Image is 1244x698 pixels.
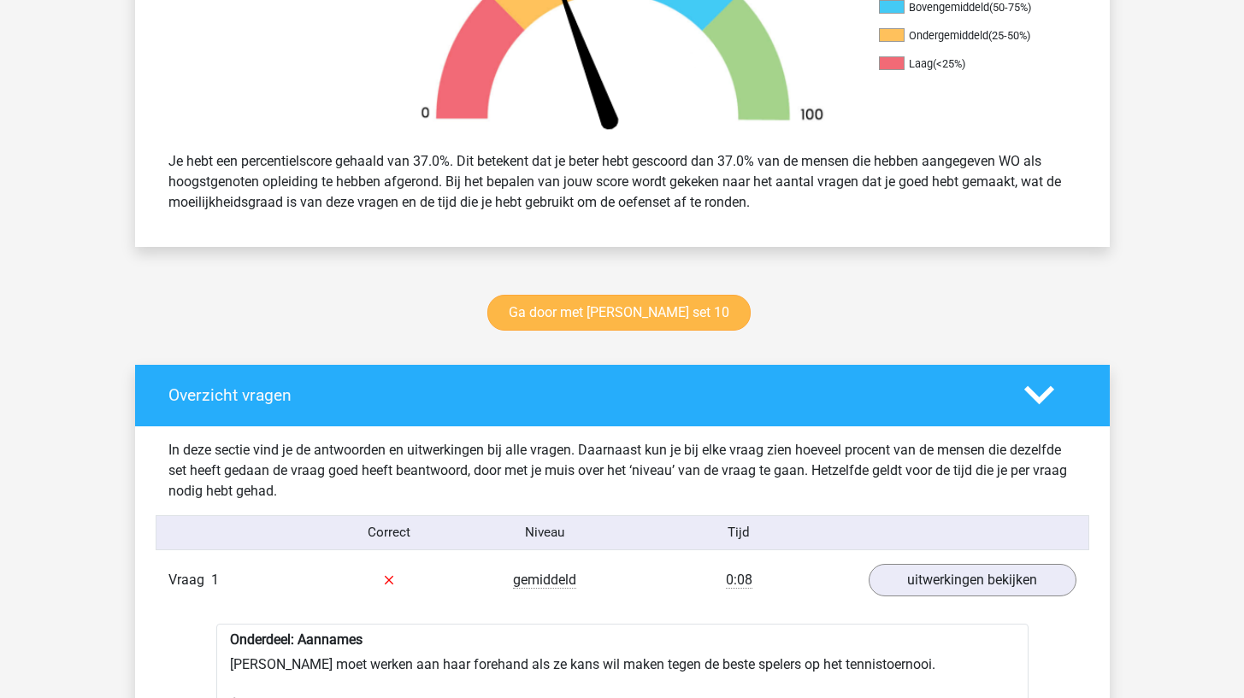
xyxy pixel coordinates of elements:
a: Ga door met [PERSON_NAME] set 10 [487,295,751,331]
li: Laag [879,56,1050,72]
div: (25-50%) [988,29,1030,42]
li: Ondergemiddeld [879,28,1050,44]
div: Niveau [467,523,622,543]
span: 1 [211,572,219,588]
div: (50-75%) [989,1,1031,14]
div: Correct [311,523,467,543]
span: gemiddeld [513,572,576,589]
div: (<25%) [933,57,965,70]
span: Vraag [168,570,211,590]
h4: Overzicht vragen [168,385,999,405]
span: 0:08 [726,572,752,589]
div: Je hebt een percentielscore gehaald van 37.0%. Dit betekent dat je beter hebt gescoord dan 37.0% ... [156,144,1089,220]
div: Tijd [622,523,855,543]
div: In deze sectie vind je de antwoorden en uitwerkingen bij alle vragen. Daarnaast kun je bij elke v... [156,440,1089,502]
h6: Onderdeel: Aannames [230,631,1015,648]
a: uitwerkingen bekijken [869,564,1076,596]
